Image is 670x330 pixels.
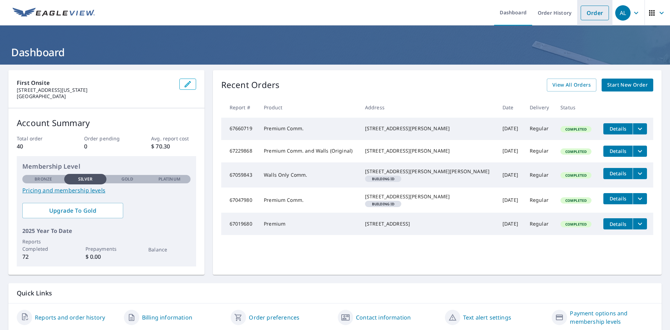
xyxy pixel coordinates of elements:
span: Details [608,148,628,154]
p: Gold [121,176,133,182]
th: Delivery [524,97,555,118]
p: First Onsite [17,79,174,87]
td: 67660719 [221,118,259,140]
td: [DATE] [497,162,524,188]
a: Order [581,6,609,20]
button: detailsBtn-67019680 [603,218,633,229]
p: Avg. report cost [151,135,196,142]
a: Start New Order [602,79,653,91]
td: [DATE] [497,118,524,140]
span: Completed [561,198,591,203]
a: Billing information [142,313,192,322]
a: Order preferences [249,313,299,322]
td: 67019680 [221,213,259,235]
p: $ 70.30 [151,142,196,151]
button: filesDropdownBtn-67660719 [633,123,647,134]
td: [DATE] [497,188,524,213]
button: filesDropdownBtn-67229868 [633,146,647,157]
td: Premium [258,213,359,235]
th: Report # [221,97,259,118]
button: detailsBtn-67660719 [603,123,633,134]
a: Text alert settings [463,313,511,322]
button: detailsBtn-67059843 [603,168,633,179]
div: [STREET_ADDRESS][PERSON_NAME] [365,193,491,200]
p: Balance [148,246,190,253]
span: Upgrade To Gold [28,207,118,214]
div: AL [615,5,631,21]
th: Address [359,97,497,118]
img: EV Logo [13,8,95,18]
div: [STREET_ADDRESS][PERSON_NAME] [365,147,491,154]
button: detailsBtn-67047980 [603,193,633,204]
span: Start New Order [607,81,648,89]
button: filesDropdownBtn-67047980 [633,193,647,204]
p: Quick Links [17,289,653,298]
em: Building ID [372,202,395,206]
span: Completed [561,127,591,132]
button: detailsBtn-67229868 [603,146,633,157]
p: Bronze [35,176,52,182]
a: Contact information [356,313,411,322]
p: Silver [78,176,93,182]
p: [STREET_ADDRESS][US_STATE] [17,87,174,93]
em: Building ID [372,177,395,181]
span: Completed [561,149,591,154]
button: filesDropdownBtn-67019680 [633,218,647,229]
p: Account Summary [17,117,196,129]
th: Status [555,97,598,118]
p: Order pending [84,135,129,142]
p: [GEOGRAPHIC_DATA] [17,93,174,100]
a: Payment options and membership levels [570,309,653,326]
p: 0 [84,142,129,151]
td: 67229868 [221,140,259,162]
td: Regular [524,162,555,188]
h1: Dashboard [8,45,662,59]
span: Details [608,125,628,132]
p: 72 [22,252,64,261]
span: View All Orders [552,81,591,89]
p: Reports Completed [22,238,64,252]
button: filesDropdownBtn-67059843 [633,168,647,179]
a: View All Orders [547,79,596,91]
td: [DATE] [497,213,524,235]
td: Premium Comm. and Walls (Original) [258,140,359,162]
div: [STREET_ADDRESS][PERSON_NAME][PERSON_NAME] [365,168,491,175]
p: Platinum [158,176,180,182]
a: Reports and order history [35,313,105,322]
td: Premium Comm. [258,188,359,213]
p: Total order [17,135,61,142]
p: 40 [17,142,61,151]
p: $ 0.00 [85,252,127,261]
td: 67059843 [221,162,259,188]
td: Regular [524,118,555,140]
p: Prepayments [85,245,127,252]
div: [STREET_ADDRESS] [365,220,491,227]
td: 67047980 [221,188,259,213]
a: Pricing and membership levels [22,186,191,195]
p: Membership Level [22,162,191,171]
span: Completed [561,222,591,227]
th: Date [497,97,524,118]
td: Walls Only Comm. [258,162,359,188]
td: Regular [524,188,555,213]
span: Completed [561,173,591,178]
td: [DATE] [497,140,524,162]
th: Product [258,97,359,118]
p: Recent Orders [221,79,280,91]
td: Premium Comm. [258,118,359,140]
span: Details [608,195,628,202]
div: [STREET_ADDRESS][PERSON_NAME] [365,125,491,132]
span: Details [608,221,628,227]
td: Regular [524,140,555,162]
p: 2025 Year To Date [22,227,191,235]
span: Details [608,170,628,177]
a: Upgrade To Gold [22,203,123,218]
td: Regular [524,213,555,235]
